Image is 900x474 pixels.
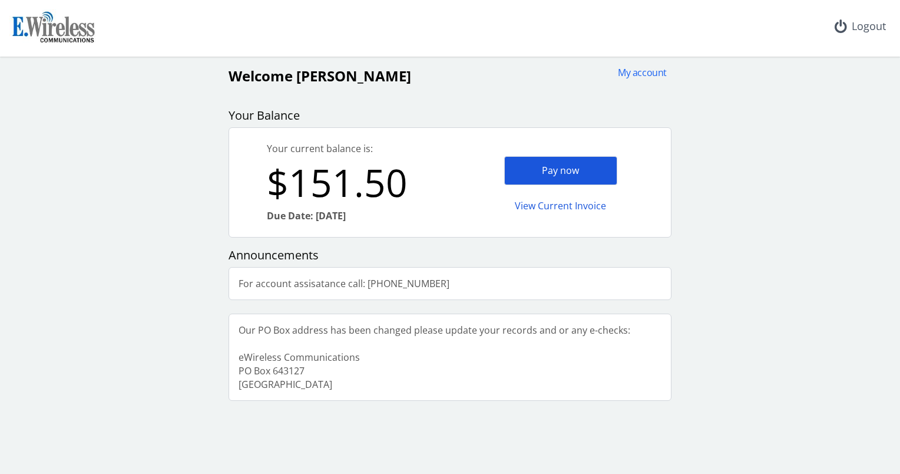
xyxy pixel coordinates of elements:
[504,156,617,185] div: Pay now
[267,142,450,156] div: Your current balance is:
[229,314,640,400] div: Our PO Box address has been changed please update your records and or any e-checks: eWireless Com...
[296,66,411,85] span: [PERSON_NAME]
[229,66,293,85] span: Welcome
[229,247,319,263] span: Announcements
[267,209,450,223] div: Due Date: [DATE]
[610,66,667,80] div: My account
[267,156,450,209] div: $151.50
[229,107,300,123] span: Your Balance
[229,268,459,300] div: For account assisatance call: [PHONE_NUMBER]
[504,192,617,220] div: View Current Invoice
